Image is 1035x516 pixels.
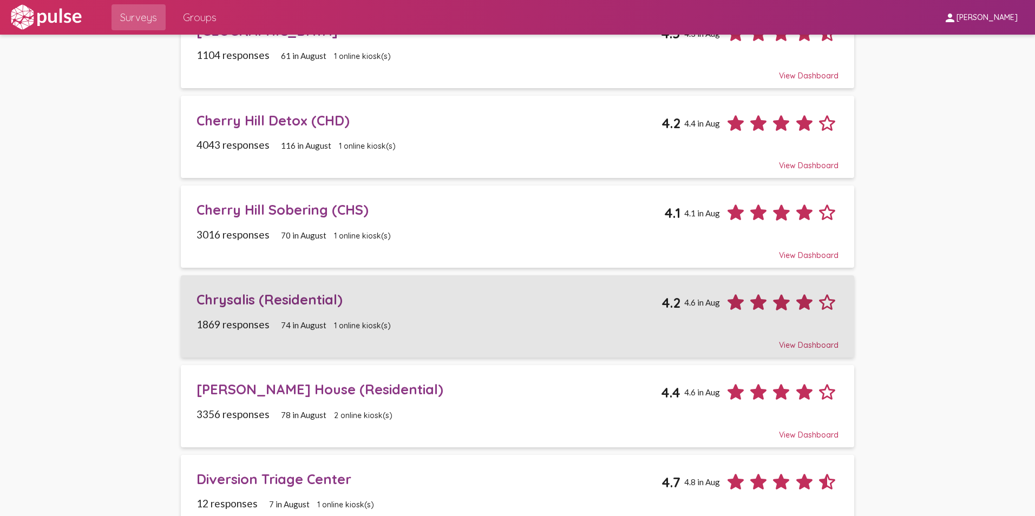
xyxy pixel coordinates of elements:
div: View Dashboard [196,61,839,81]
a: Chrysalis (Residential)4.24.6 in Aug1869 responses74 in August1 online kiosk(s)View Dashboard [181,275,854,358]
a: Groups [174,4,225,30]
span: 2 online kiosk(s) [334,411,392,420]
span: 1 online kiosk(s) [334,321,391,330]
span: 1869 responses [196,318,270,330]
div: Chrysalis (Residential) [196,291,662,308]
span: 4.6 in Aug [684,387,720,397]
span: 4.1 [664,204,680,221]
span: 78 in August [281,410,326,420]
span: 12 responses [196,497,258,510]
a: Cherry Hill Sobering (CHS)4.14.1 in Aug3016 responses70 in August1 online kiosk(s)View Dashboard [181,186,854,268]
span: [PERSON_NAME] [957,13,1018,23]
span: 7 in August [269,499,310,509]
span: 3016 responses [196,228,270,241]
a: [GEOGRAPHIC_DATA]4.54.3 in Aug1104 responses61 in August1 online kiosk(s)View Dashboard [181,6,854,89]
span: 74 in August [281,320,326,330]
span: 4.2 [661,115,680,131]
span: 116 in August [281,141,331,150]
a: Surveys [112,4,166,30]
a: Cherry Hill Detox (CHD)4.24.4 in Aug4043 responses116 in August1 online kiosk(s)View Dashboard [181,96,854,178]
span: 1 online kiosk(s) [339,141,396,151]
span: 1 online kiosk(s) [334,231,391,241]
span: 4.4 [661,384,680,401]
span: 61 in August [281,51,326,61]
span: Groups [183,8,217,27]
div: View Dashboard [196,241,839,260]
span: 4.8 in Aug [684,477,720,487]
span: 4.4 in Aug [684,118,720,128]
div: Cherry Hill Detox (CHD) [196,112,662,129]
div: Diversion Triage Center [196,471,662,487]
a: [PERSON_NAME] House (Residential)4.44.6 in Aug3356 responses78 in August2 online kiosk(s)View Das... [181,365,854,447]
div: [PERSON_NAME] House (Residential) [196,381,661,398]
button: [PERSON_NAME] [935,7,1026,27]
span: 70 in August [281,230,326,240]
span: 4043 responses [196,138,270,151]
span: 4.6 in Aug [684,297,720,307]
mat-icon: person [944,11,957,24]
span: 1 online kiosk(s) [317,500,374,510]
span: 1104 responses [196,49,270,61]
span: 4.2 [661,294,680,311]
span: Surveys [120,8,157,27]
span: 1 online kiosk(s) [334,51,391,61]
div: View Dashboard [196,330,839,350]
span: 3356 responses [196,408,270,420]
div: View Dashboard [196,420,839,440]
span: 4.7 [661,474,680,491]
div: View Dashboard [196,151,839,170]
div: Cherry Hill Sobering (CHS) [196,201,665,218]
img: white-logo.svg [9,4,83,31]
span: 4.1 in Aug [684,208,720,218]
